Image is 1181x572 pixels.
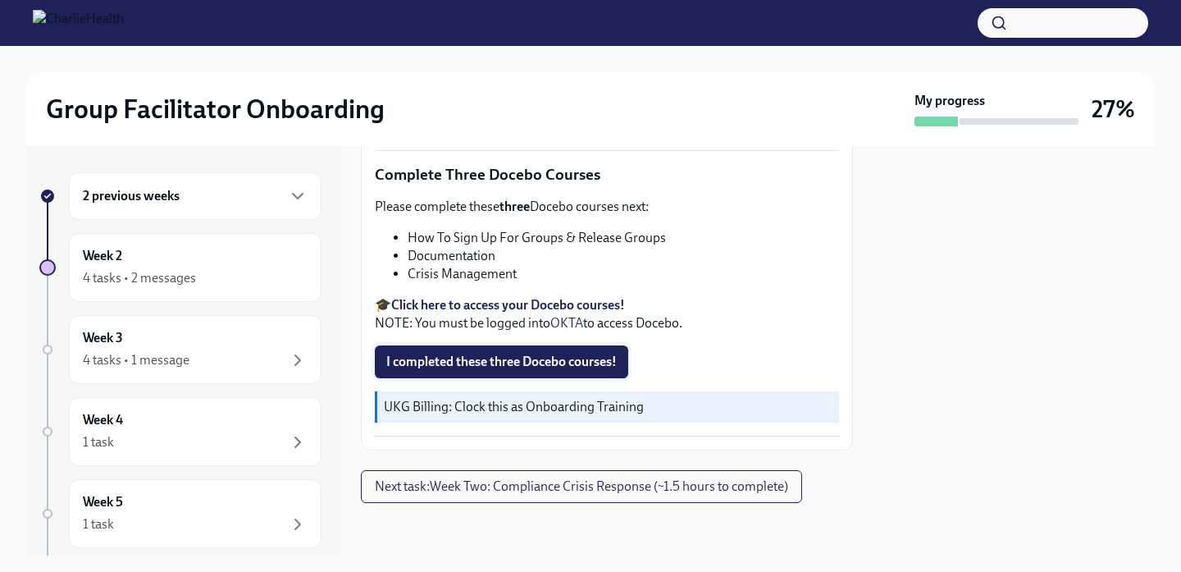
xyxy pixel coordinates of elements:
a: Week 41 task [39,397,321,466]
p: Please complete these Docebo courses next: [375,198,839,216]
strong: My progress [914,92,985,110]
div: 1 task [83,433,114,451]
span: I completed these three Docebo courses! [386,354,617,370]
h6: Week 4 [83,411,123,429]
li: Documentation [408,247,839,265]
button: I completed these three Docebo courses! [375,345,628,378]
h2: Group Facilitator Onboarding [46,93,385,126]
a: Week 34 tasks • 1 message [39,315,321,384]
div: 2 previous weeks [69,172,321,220]
div: 1 task [83,515,114,533]
li: Crisis Management [408,265,839,283]
h6: Week 5 [83,493,123,511]
p: UKG Billing: Clock this as Onboarding Training [384,398,832,416]
h6: 2 previous weeks [83,187,180,205]
h6: Week 3 [83,329,123,347]
li: How To Sign Up For Groups & Release Groups [408,229,839,247]
p: Complete Three Docebo Courses [375,164,839,185]
div: 4 tasks • 2 messages [83,269,196,287]
a: Click here to access your Docebo courses! [391,297,625,313]
a: Week 51 task [39,479,321,548]
div: 4 tasks • 1 message [83,351,189,369]
h6: Week 2 [83,247,122,265]
strong: three [499,199,530,214]
a: OKTA [550,315,583,331]
button: Next task:Week Two: Compliance Crisis Response (~1.5 hours to complete) [361,470,802,503]
h3: 27% [1092,94,1135,124]
span: Next task : Week Two: Compliance Crisis Response (~1.5 hours to complete) [375,478,788,495]
a: Week 24 tasks • 2 messages [39,233,321,302]
p: 🎓 NOTE: You must be logged into to access Docebo. [375,296,839,332]
img: CharlieHealth [33,10,124,36]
